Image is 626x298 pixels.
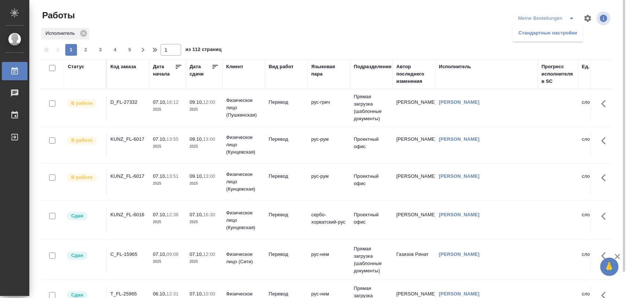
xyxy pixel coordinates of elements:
button: Здесь прячутся важные кнопки [597,247,615,265]
td: слово [578,132,621,158]
div: Подразделение [354,63,392,70]
p: 12:00 [203,99,215,105]
p: 07.10, [190,251,203,257]
p: 10:00 [203,291,215,297]
p: Физическое лицо (Пушкинская) [226,97,261,119]
td: [PERSON_NAME] [393,132,435,158]
div: Клиент [226,63,243,70]
button: Здесь прячутся важные кнопки [597,132,615,150]
p: 09:08 [166,251,179,257]
div: Исполнитель выполняет работу [66,99,102,108]
p: 07.10, [190,291,203,297]
p: 16:12 [166,99,179,105]
td: Прямая загрузка (шаблонные документы) [350,89,393,126]
button: 4 [109,44,121,56]
div: Менеджер проверил работу исполнителя, передает ее на следующий этап [66,211,102,221]
p: Перевод [269,173,304,180]
button: 5 [124,44,136,56]
div: KUNZ_FL-6017 [110,173,146,180]
span: из 112 страниц [186,45,222,56]
p: 06.10, [153,291,166,297]
div: Исполнитель [439,63,471,70]
div: Языковая пара [311,63,347,78]
td: слово [578,95,621,121]
p: 13:00 [203,136,215,142]
td: слово [578,207,621,233]
td: Прямая загрузка (шаблонные документы) [350,242,393,278]
p: Перевод [269,136,304,143]
p: Перевод [269,211,304,218]
p: 2025 [153,143,182,150]
div: Менеджер проверил работу исполнителя, передает ее на следующий этап [66,251,102,261]
div: Исполнитель [41,28,89,40]
td: [PERSON_NAME] [393,207,435,233]
div: Прогресс исполнителя в SC [542,63,575,85]
p: 07.10, [153,251,166,257]
div: Ед. изм [582,63,600,70]
div: Код заказа [110,63,136,70]
button: 3 [95,44,106,56]
p: 07.10, [153,99,166,105]
p: В работе [71,100,92,107]
div: Дата начала [153,63,175,78]
p: В работе [71,174,92,181]
p: Перевод [269,290,304,298]
p: 2025 [153,180,182,187]
p: Сдан [71,212,83,220]
button: Здесь прячутся важные кнопки [597,207,615,225]
p: 2025 [153,218,182,226]
div: Исполнитель выполняет работу [66,173,102,183]
p: Перевод [269,99,304,106]
span: 3 [95,46,106,54]
td: сербо-хорватский-рус [308,207,350,233]
span: 4 [109,46,121,54]
span: Работы [40,10,75,21]
p: 12:36 [166,212,179,217]
p: Физическое лицо (Кунцевская) [226,209,261,231]
button: 🙏 [600,258,619,276]
button: 2 [80,44,92,56]
p: 13:55 [166,136,179,142]
p: 2025 [190,106,219,113]
p: 2025 [190,218,219,226]
span: 2 [80,46,92,54]
div: T_FL-25965 [110,290,146,298]
p: 07.10, [190,212,203,217]
p: 12:31 [166,291,179,297]
li: Стандартные настройки [513,27,583,39]
p: В работе [71,137,92,144]
td: [PERSON_NAME] [393,169,435,195]
p: 09.10, [190,136,203,142]
td: Газизов Ринат [393,247,435,273]
a: [PERSON_NAME] [439,136,480,142]
div: Статус [68,63,84,70]
p: Физическое лицо (Сити) [226,251,261,265]
div: Исполнитель выполняет работу [66,136,102,146]
div: Дата сдачи [190,63,212,78]
span: 5 [124,46,136,54]
p: 2025 [190,143,219,150]
p: 07.10, [153,173,166,179]
p: Исполнитель [45,30,77,37]
span: 🙏 [603,259,616,275]
p: 2025 [190,258,219,265]
td: [PERSON_NAME] [393,95,435,121]
div: Автор последнего изменения [396,63,432,85]
span: Посмотреть информацию [597,11,612,25]
p: Сдан [71,252,83,259]
td: слово [578,169,621,195]
a: [PERSON_NAME] [439,99,480,105]
div: KUNZ_FL-6017 [110,136,146,143]
p: 07.10, [153,212,166,217]
p: 16:30 [203,212,215,217]
p: 2025 [190,180,219,187]
p: 12:00 [203,251,215,257]
p: 09.10, [190,173,203,179]
p: 13:00 [203,173,215,179]
td: рус-рум [308,169,350,195]
p: Физическое лицо (Кунцевская) [226,134,261,156]
p: 07.10, [153,136,166,142]
button: Здесь прячутся важные кнопки [597,95,615,113]
span: Настроить таблицу [579,10,597,27]
td: рус-нем [308,247,350,273]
